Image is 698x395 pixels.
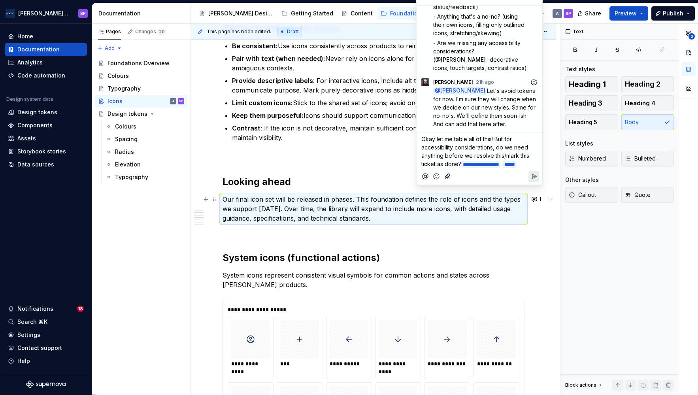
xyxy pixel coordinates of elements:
[17,331,40,339] div: Settings
[421,136,531,167] span: Okay let me table all of this! But for accessibility considerations, do we need anything before w...
[17,318,47,326] div: Search ⌘K
[102,120,187,133] a: Colours
[625,191,651,199] span: Quote
[105,45,115,51] span: Add
[17,305,53,313] div: Notifications
[108,72,129,80] div: Colours
[207,28,271,35] span: This page has been edited.
[17,147,66,155] div: Storybook stories
[529,194,545,205] button: 1
[440,87,485,94] span: [PERSON_NAME]
[17,32,33,40] div: Home
[208,9,274,17] div: [PERSON_NAME] Design
[433,40,522,63] span: - Are we missing any accessibility considerations? (
[377,7,428,20] a: Foundations
[26,380,66,388] svg: Supernova Logo
[95,70,187,82] a: Colours
[108,97,123,105] div: Icons
[179,97,183,105] div: SP
[17,344,62,352] div: Contact support
[566,10,571,17] div: SP
[108,85,141,93] div: Typography
[232,41,524,51] p: Use icons consistently across products to reinforce recognition.
[232,54,524,73] p: Never rely on icons alone for meaning, especially in critical or ambiguous contexts.
[569,155,606,163] span: Numbered
[585,9,601,17] span: Share
[102,171,187,183] a: Typography
[569,118,597,126] span: Heading 5
[5,355,87,367] button: Help
[621,151,674,166] button: Bulleted
[420,132,539,169] div: Composer editor
[108,110,147,118] div: Design tokens
[433,87,487,94] span: @
[5,43,87,56] a: Documentation
[433,87,538,127] span: Let's avoid tokens for now. I'm sure they will change when we decide on our new styles. Same for ...
[232,98,524,108] p: Stick to the shared set of icons; avoid one-off icons that add noise.
[5,119,87,132] a: Components
[232,124,260,132] strong: Contrast
[528,77,539,87] button: Add reaction
[621,95,674,111] button: Heading 4
[5,302,87,315] button: Notifications18
[287,28,299,35] span: Draft
[17,72,65,79] div: Code automation
[95,82,187,95] a: Typography
[17,108,57,116] div: Design tokens
[569,80,606,88] span: Heading 1
[232,42,278,50] strong: Be consistent:
[433,79,473,85] span: [PERSON_NAME]
[5,329,87,341] a: Settings
[102,158,187,171] a: Elevation
[621,187,674,203] button: Quote
[232,112,304,119] strong: Keep them purposeful:
[278,7,336,20] a: Getting Started
[223,251,524,264] h2: System icons (functional actions)
[115,173,148,181] div: Typography
[232,55,325,62] strong: Pair with text (when needed):
[172,97,174,105] div: A
[565,95,618,111] button: Heading 3
[421,78,429,86] img: Teunis Vorsteveld
[158,28,166,35] span: 20
[196,6,517,21] div: Page tree
[625,99,655,107] span: Heading 4
[565,187,618,203] button: Callout
[232,123,524,142] p: : If the icon is not decorative, maintain sufficient contrast against all backgrounds to maintain...
[433,13,526,36] span: - Anything that's a no-no? (using their own icons, filling only outlined icons, stretching/skewing)
[565,140,593,147] div: List styles
[573,6,606,21] button: Share
[565,382,596,388] div: Block actions
[223,195,524,223] p: Our final icon set will be released in phases. This foundation defines the role of icons and the ...
[565,65,595,73] div: Text styles
[420,171,430,182] button: Mention someone
[232,77,313,85] strong: Provide descriptive labels
[565,380,604,391] div: Block actions
[5,56,87,69] a: Analytics
[135,28,166,35] div: Changes
[17,161,54,168] div: Data sources
[223,176,524,188] h2: Looking ahead
[98,9,187,17] div: Documentation
[351,9,373,17] div: Content
[663,9,683,17] span: Publish
[291,9,333,17] div: Getting Started
[569,191,596,199] span: Callout
[621,76,674,92] button: Heading 2
[433,56,527,71] span: - decorative icons, touch targets, contrast ratios)
[102,146,187,158] a: Radius
[441,56,486,63] span: [PERSON_NAME]
[98,28,121,35] div: Pages
[5,342,87,354] button: Contact support
[6,9,15,18] img: f0306bc8-3074-41fb-b11c-7d2e8671d5eb.png
[17,121,53,129] div: Components
[565,176,599,184] div: Other styles
[115,161,141,168] div: Elevation
[6,96,53,102] div: Design system data
[108,59,170,67] div: Foundations Overview
[232,76,524,95] p: : For interactive icons, include alt text, aria-labels, or visible text to communicate purpose. M...
[95,108,187,120] a: Design tokens
[95,57,187,183] div: Page tree
[528,171,539,182] button: Reply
